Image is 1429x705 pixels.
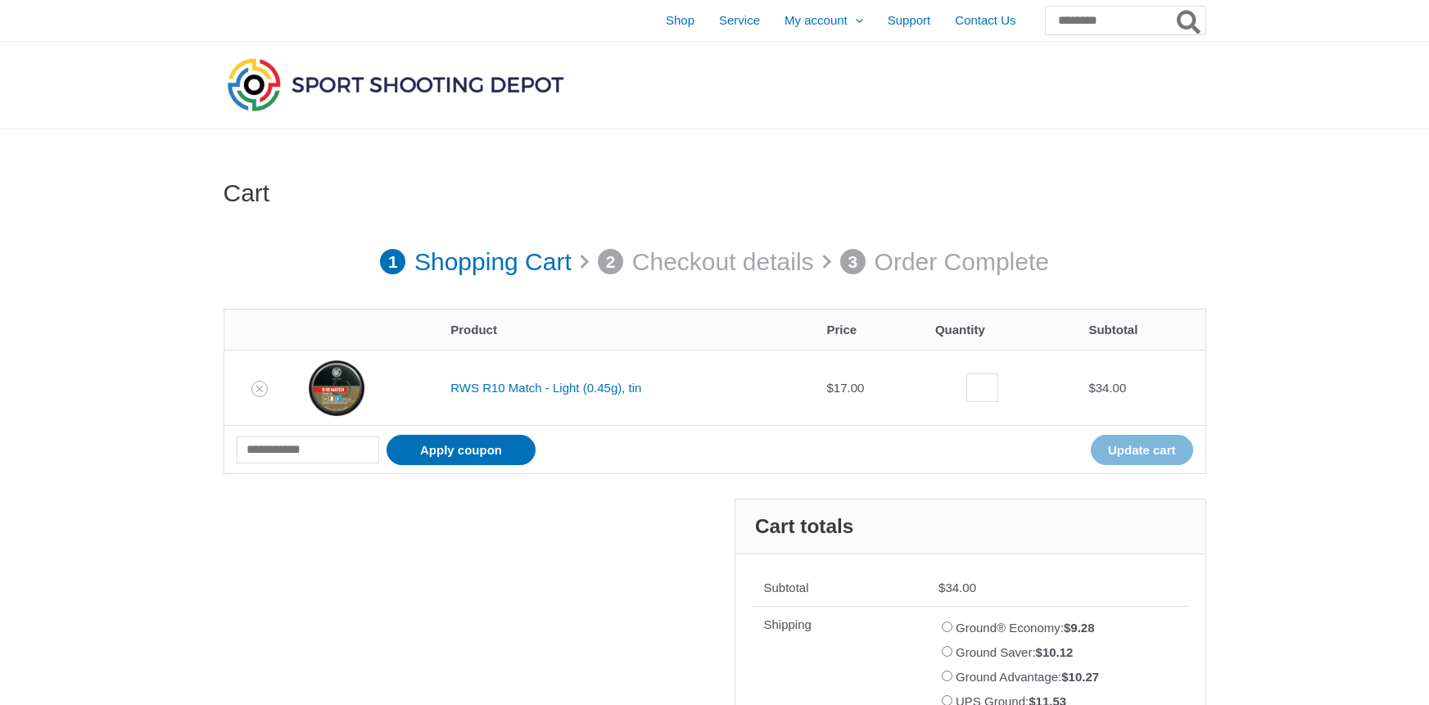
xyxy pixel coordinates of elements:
[1064,621,1070,635] span: $
[956,621,1095,635] label: Ground® Economy:
[923,310,1077,350] th: Quantity
[308,359,365,417] img: RWS R10 Match
[1036,645,1042,659] span: $
[450,381,641,395] a: RWS R10 Match - Light (0.45g), tin
[1076,310,1205,350] th: Subtotal
[826,381,833,395] span: $
[1036,645,1074,659] bdi: 10.12
[956,645,1073,659] label: Ground Saver:
[966,373,998,402] input: Product quantity
[414,239,572,285] p: Shopping Cart
[1091,435,1193,465] button: Update cart
[814,310,922,350] th: Price
[826,381,864,395] bdi: 17.00
[380,249,406,275] span: 1
[380,239,572,285] a: 1 Shopping Cart
[1064,621,1095,635] bdi: 9.28
[438,310,814,350] th: Product
[1061,670,1099,684] bdi: 10.27
[1173,7,1205,34] button: Search
[632,239,814,285] p: Checkout details
[735,499,1205,554] h2: Cart totals
[598,239,814,285] a: 2 Checkout details
[1088,381,1126,395] bdi: 34.00
[938,581,976,594] bdi: 34.00
[1088,381,1095,395] span: $
[938,581,945,594] span: $
[387,435,536,465] button: Apply coupon
[224,179,1206,208] h1: Cart
[1061,670,1068,684] span: $
[956,670,1099,684] label: Ground Advantage:
[251,381,268,397] a: Remove RWS R10 Match - Light (0.45g), tin from cart
[752,571,927,607] th: Subtotal
[224,54,568,115] img: Sport Shooting Depot
[598,249,624,275] span: 2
